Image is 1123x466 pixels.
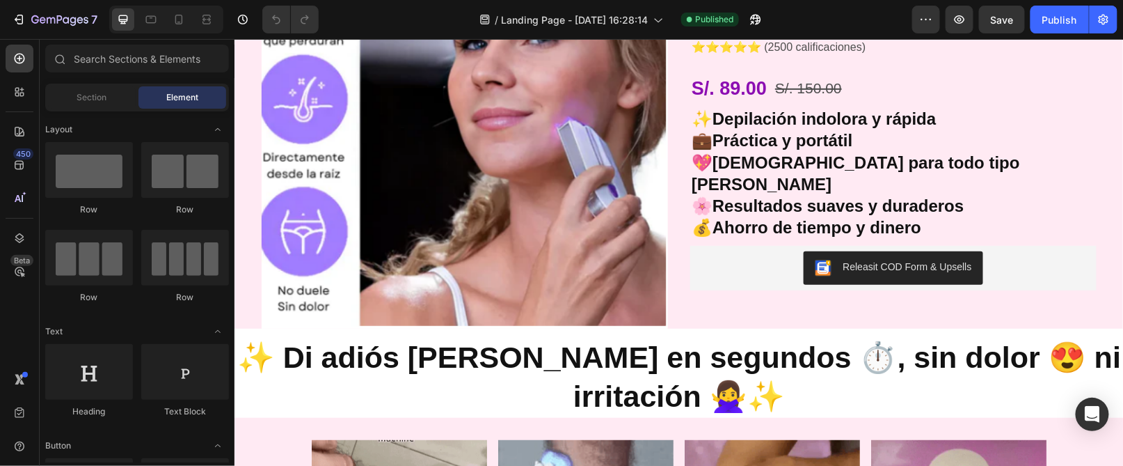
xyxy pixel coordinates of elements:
[45,325,63,338] span: Text
[580,221,597,238] img: CKKYs5695_ICEAE=.webp
[166,91,198,104] span: Element
[45,291,133,304] div: Row
[262,6,319,33] div: Undo/Redo
[495,13,498,27] span: /
[608,221,737,235] div: Releasit COD Form & Upsells
[456,68,862,201] h2: ✨ 💼 💖 🌸 💰
[207,118,229,141] span: Toggle open
[478,70,701,89] strong: Depilación indolora y rápida
[45,405,133,418] div: Heading
[478,179,687,198] strong: Ahorro de tiempo y dinero
[991,14,1014,26] span: Save
[457,114,786,155] strong: [DEMOGRAPHIC_DATA] para todo tipo [PERSON_NAME]
[207,320,229,343] span: Toggle open
[478,92,618,111] strong: Práctica y portátil
[141,203,229,216] div: Row
[456,31,534,68] div: S/. 89.00
[569,212,748,246] button: Releasit COD Form & Upsells
[45,203,133,216] div: Row
[141,405,229,418] div: Text Block
[1030,6,1089,33] button: Publish
[13,148,33,160] div: 450
[141,291,229,304] div: Row
[6,6,104,33] button: 7
[45,45,229,72] input: Search Sections & Elements
[77,91,107,104] span: Section
[501,13,648,27] span: Landing Page - [DATE] 16:28:14
[45,123,72,136] span: Layout
[1076,398,1109,431] div: Open Intercom Messenger
[91,11,97,28] p: 7
[1042,13,1077,27] div: Publish
[695,13,733,26] span: Published
[478,157,729,176] strong: Resultados suaves y duraderos
[45,440,71,452] span: Button
[207,435,229,457] span: Toggle open
[539,35,609,64] div: S/. 150.00
[10,255,33,266] div: Beta
[979,6,1025,33] button: Save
